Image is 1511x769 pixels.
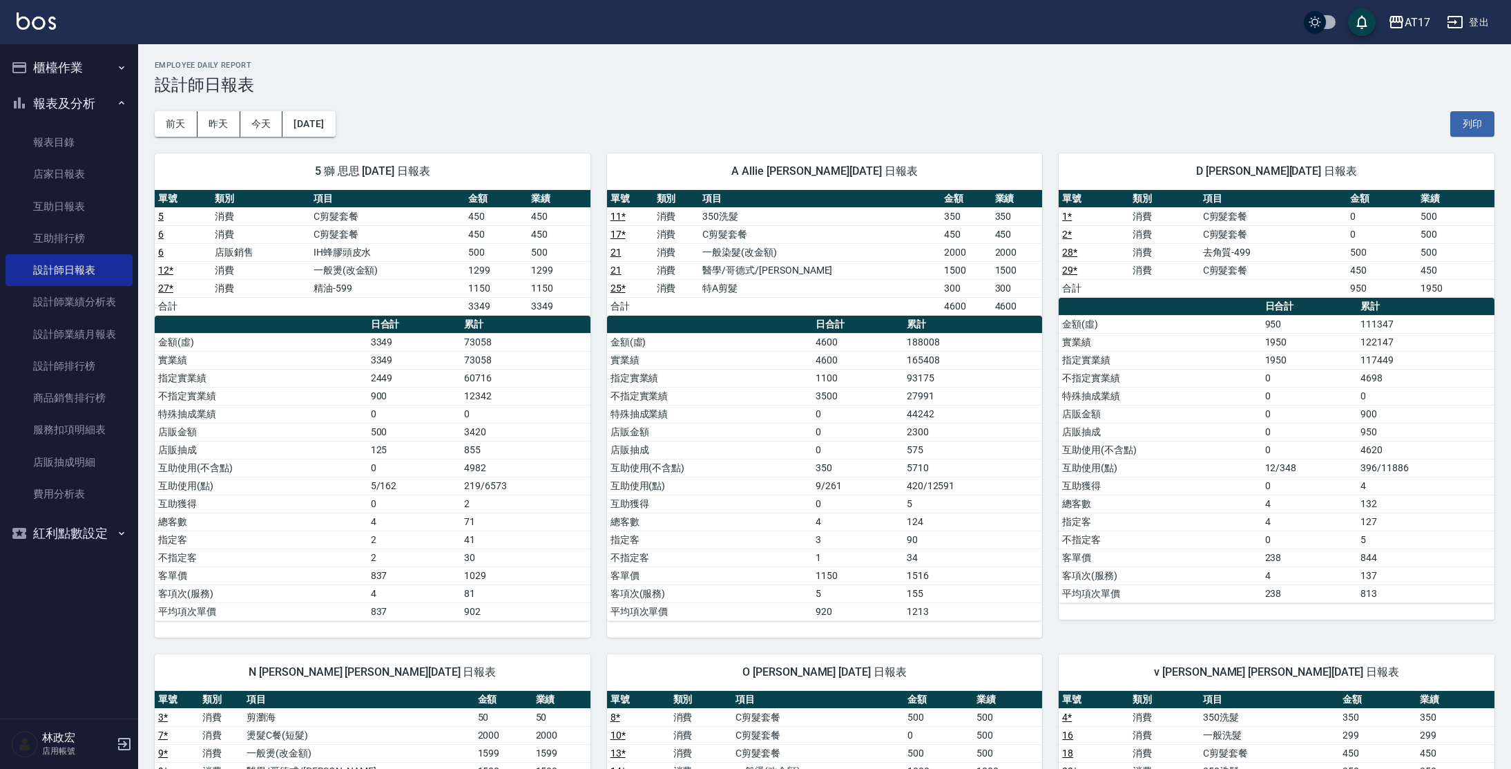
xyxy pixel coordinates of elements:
[992,261,1043,279] td: 1500
[1129,243,1200,261] td: 消費
[1357,298,1494,316] th: 累計
[699,207,940,225] td: 350洗髮
[465,243,528,261] td: 500
[1357,351,1494,369] td: 117449
[1059,315,1261,333] td: 金額(虛)
[310,243,465,261] td: IH蜂膠頭皮水
[367,585,461,602] td: 4
[1059,567,1261,585] td: 客項次(服務)
[155,190,590,316] table: a dense table
[461,387,590,405] td: 12342
[474,691,532,709] th: 金額
[1059,691,1129,709] th: 單號
[211,243,310,261] td: 店販銷售
[812,441,903,459] td: 0
[607,513,813,531] td: 總客數
[155,513,367,531] td: 總客數
[6,86,133,122] button: 報表及分析
[1357,549,1494,567] td: 844
[198,111,240,137] button: 昨天
[155,111,198,137] button: 前天
[903,316,1043,334] th: 累計
[1059,298,1494,603] table: a dense table
[1059,190,1494,298] table: a dense table
[6,191,133,222] a: 互助日報表
[812,477,903,495] td: 9/261
[903,387,1043,405] td: 27991
[1200,207,1347,225] td: C剪髮套餐
[699,279,940,297] td: 特A剪髮
[155,351,367,369] td: 實業績
[155,369,367,387] td: 指定實業績
[941,207,992,225] td: 350
[903,405,1043,423] td: 44242
[171,665,574,679] span: N [PERSON_NAME] [PERSON_NAME][DATE] 日報表
[367,387,461,405] td: 900
[199,691,243,709] th: 類別
[367,369,461,387] td: 2449
[992,207,1043,225] td: 350
[699,190,940,208] th: 項目
[155,585,367,602] td: 客項次(服務)
[992,225,1043,243] td: 450
[1059,279,1129,297] td: 合計
[607,441,813,459] td: 店販抽成
[903,513,1043,531] td: 124
[1416,691,1494,709] th: 業績
[528,297,590,315] td: 3349
[6,158,133,190] a: 店家日報表
[1059,585,1261,602] td: 平均項次單價
[1262,513,1358,531] td: 4
[1357,315,1494,333] td: 111347
[812,459,903,477] td: 350
[461,531,590,549] td: 41
[607,549,813,567] td: 不指定客
[1129,207,1200,225] td: 消費
[1059,387,1261,405] td: 特殊抽成業績
[812,602,903,620] td: 920
[155,602,367,620] td: 平均項次單價
[992,279,1043,297] td: 300
[211,261,310,279] td: 消費
[1417,261,1494,279] td: 450
[653,243,700,261] td: 消費
[461,513,590,531] td: 71
[240,111,283,137] button: 今天
[607,405,813,423] td: 特殊抽成業績
[607,190,653,208] th: 單號
[465,225,528,243] td: 450
[1357,585,1494,602] td: 813
[1417,225,1494,243] td: 500
[607,316,1043,621] table: a dense table
[461,423,590,441] td: 3420
[607,190,1043,316] table: a dense table
[282,111,335,137] button: [DATE]
[528,243,590,261] td: 500
[11,730,39,758] img: Person
[310,279,465,297] td: 精油-599
[155,75,1494,95] h3: 設計師日報表
[607,531,813,549] td: 指定客
[155,405,367,423] td: 特殊抽成業績
[17,12,56,30] img: Logo
[1357,333,1494,351] td: 122147
[528,207,590,225] td: 450
[474,708,532,726] td: 50
[1059,351,1261,369] td: 指定實業績
[1262,351,1358,369] td: 1950
[1347,190,1417,208] th: 金額
[532,708,590,726] td: 50
[1062,748,1073,759] a: 18
[155,495,367,513] td: 互助獲得
[367,602,461,620] td: 837
[211,225,310,243] td: 消費
[243,691,474,709] th: 項目
[155,567,367,585] td: 客單價
[171,164,574,178] span: 5 獅 思思 [DATE] 日報表
[670,691,733,709] th: 類別
[1059,190,1129,208] th: 單號
[155,459,367,477] td: 互助使用(不含點)
[812,405,903,423] td: 0
[1262,549,1358,567] td: 238
[6,222,133,254] a: 互助排行榜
